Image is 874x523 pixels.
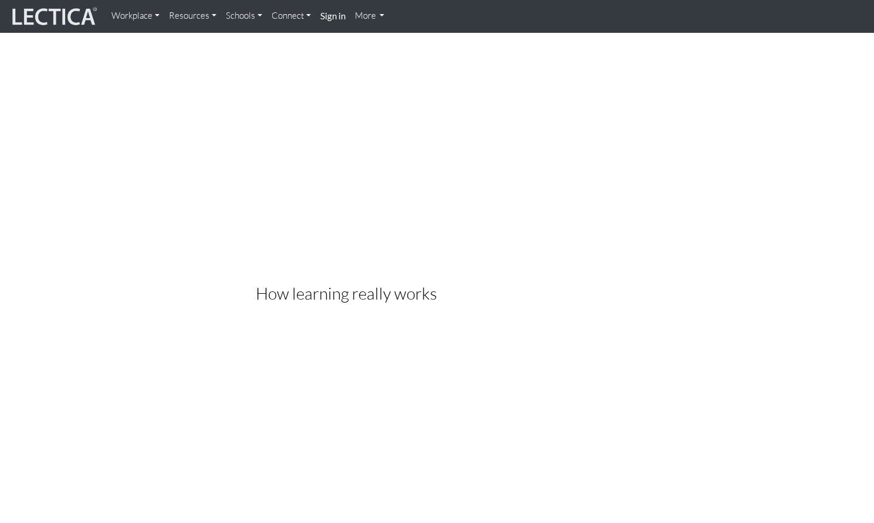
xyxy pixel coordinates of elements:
[267,5,316,28] a: Connect
[256,284,618,303] h3: How learning really works
[164,5,221,28] a: Resources
[221,5,267,28] a: Schools
[320,11,345,21] strong: Sign in
[316,5,350,28] a: Sign in
[9,5,97,28] img: lecticalive
[107,5,164,28] a: Workplace
[350,5,389,28] a: More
